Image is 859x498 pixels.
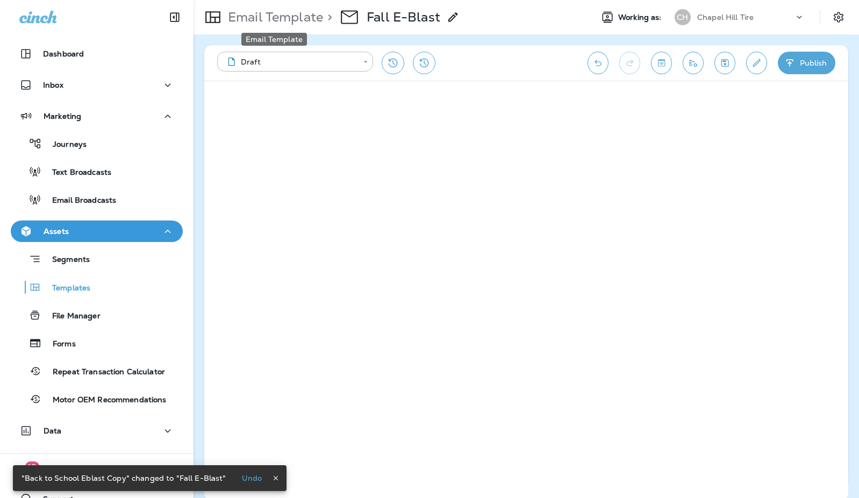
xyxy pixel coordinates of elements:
[675,9,691,25] div: CH
[235,472,269,485] button: Undo
[44,112,81,120] p: Marketing
[382,52,404,74] button: Restore from previous version
[160,6,190,28] button: Collapse Sidebar
[11,220,183,242] button: Assets
[11,188,183,211] button: Email Broadcasts
[42,395,167,405] p: Motor OEM Recommendations
[224,9,323,25] p: Email Template
[697,13,754,22] p: Chapel Hill Tire
[11,360,183,382] button: Repeat Transaction Calculator
[11,105,183,127] button: Marketing
[413,52,435,74] button: View Changelog
[41,168,111,178] p: Text Broadcasts
[22,468,226,488] div: "Back to School Eblast Copy" changed to "Fall E-Blast"
[44,426,62,435] p: Data
[651,52,672,74] button: Toggle preview
[11,420,183,442] button: Data
[11,74,183,96] button: Inbox
[778,52,835,74] button: Publish
[41,196,116,206] p: Email Broadcasts
[11,160,183,183] button: Text Broadcasts
[11,388,183,410] button: Motor OEM Recommendations
[714,52,735,74] button: Save
[43,81,63,89] p: Inbox
[242,474,262,482] p: Undo
[11,304,183,326] button: File Manager
[829,8,848,27] button: Settings
[42,140,87,150] p: Journeys
[44,227,69,236] p: Assets
[746,52,767,74] button: Edit details
[11,247,183,271] button: Segments
[618,13,664,22] span: Working as:
[11,463,183,484] button: 18What's New
[43,49,84,58] p: Dashboard
[41,283,90,294] p: Templates
[11,43,183,65] button: Dashboard
[41,311,101,322] p: File Manager
[683,52,704,74] button: Send test email
[11,332,183,354] button: Forms
[11,276,183,298] button: Templates
[323,9,332,25] p: >
[41,255,90,266] p: Segments
[42,339,76,350] p: Forms
[241,33,307,46] div: Email Template
[42,367,165,378] p: Repeat Transaction Calculator
[225,56,356,67] div: Draft
[588,52,609,74] button: Undo
[11,132,183,155] button: Journeys
[367,9,440,25] p: Fall E-Blast
[25,461,39,472] span: 18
